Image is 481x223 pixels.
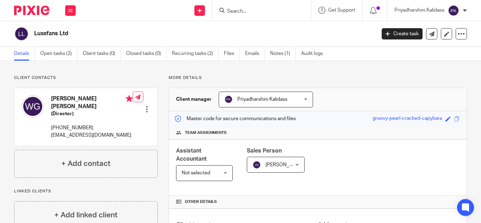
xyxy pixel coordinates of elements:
[14,6,49,15] img: Pixie
[382,28,423,39] a: Create task
[126,47,167,61] a: Closed tasks (0)
[247,148,282,154] span: Sales Person
[176,148,207,162] span: Assistant Accountant
[51,95,133,110] h4: [PERSON_NAME] [PERSON_NAME]
[185,199,217,205] span: Other details
[14,47,35,61] a: Details
[301,47,328,61] a: Audit logs
[14,188,158,194] p: Linked clients
[51,132,133,139] p: [EMAIL_ADDRESS][DOMAIN_NAME]
[224,95,233,104] img: svg%3E
[14,75,158,81] p: Client contacts
[237,97,287,102] span: Priyadharshini Kalidass
[169,75,467,81] p: More details
[185,130,227,136] span: Team assignments
[61,158,111,169] h4: + Add contact
[328,8,355,13] span: Get Support
[126,95,133,102] i: Primary
[51,110,133,117] h5: (Director)
[245,47,265,61] a: Emails
[14,26,29,41] img: svg%3E
[252,161,261,169] img: svg%3E
[174,115,296,122] p: Master code for secure communications and files
[266,162,304,167] span: [PERSON_NAME]
[394,7,444,14] p: Priyadharshini Kalidass
[40,47,77,61] a: Open tasks (2)
[21,95,44,118] img: svg%3E
[54,210,118,221] h4: + Add linked client
[176,96,212,103] h3: Client manager
[226,8,290,15] input: Search
[172,47,219,61] a: Recurring tasks (2)
[51,124,133,131] p: [PHONE_NUMBER]
[83,47,121,61] a: Client tasks (0)
[270,47,296,61] a: Notes (1)
[34,30,304,37] h2: Luxefans Ltd
[373,115,442,123] div: groovy-pearl-cracked-capybara
[224,47,240,61] a: Files
[448,5,459,16] img: svg%3E
[182,171,210,175] span: Not selected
